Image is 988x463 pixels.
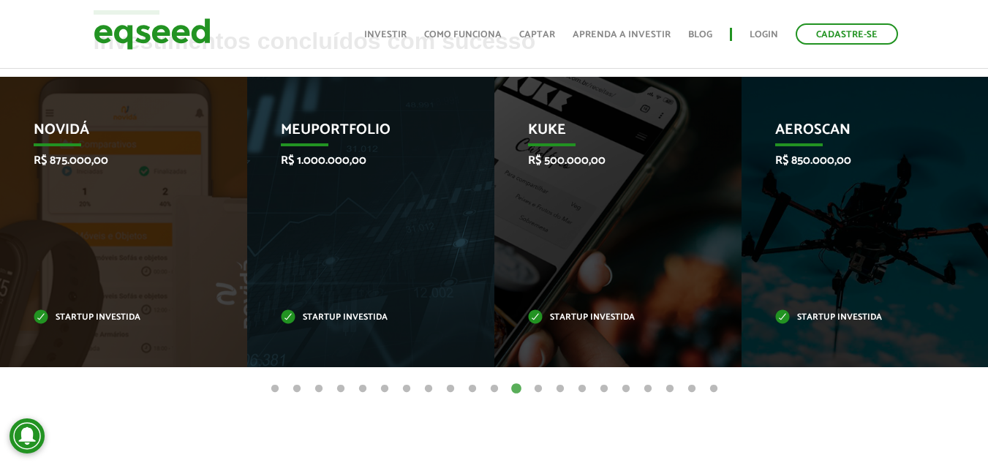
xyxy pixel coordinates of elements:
button: 16 of 21 [597,382,611,396]
p: Startup investida [775,314,933,322]
button: 1 of 21 [268,382,282,396]
a: Aprenda a investir [573,30,671,39]
button: 12 of 21 [509,382,524,396]
button: 4 of 21 [333,382,348,396]
button: 15 of 21 [575,382,589,396]
button: 20 of 21 [685,382,699,396]
a: Como funciona [424,30,502,39]
button: 18 of 21 [641,382,655,396]
p: R$ 875.000,00 [34,154,192,167]
button: 2 of 21 [290,382,304,396]
a: Investir [364,30,407,39]
button: 17 of 21 [619,382,633,396]
button: 9 of 21 [443,382,458,396]
button: 19 of 21 [663,382,677,396]
a: Cadastre-se [796,23,898,45]
p: Startup investida [281,314,439,322]
button: 13 of 21 [531,382,546,396]
p: Startup investida [528,314,686,322]
button: 14 of 21 [553,382,567,396]
img: EqSeed [94,15,211,53]
button: 7 of 21 [399,382,414,396]
button: 11 of 21 [487,382,502,396]
a: Captar [519,30,555,39]
button: 5 of 21 [355,382,370,396]
button: 6 of 21 [377,382,392,396]
a: Blog [688,30,712,39]
p: Aeroscan [775,121,933,146]
button: 3 of 21 [312,382,326,396]
button: 10 of 21 [465,382,480,396]
p: MeuPortfolio [281,121,439,146]
button: 8 of 21 [421,382,436,396]
p: R$ 1.000.000,00 [281,154,439,167]
p: Kuke [528,121,686,146]
p: R$ 500.000,00 [528,154,686,167]
p: Startup investida [34,314,192,322]
p: R$ 850.000,00 [775,154,933,167]
a: Login [750,30,778,39]
button: 21 of 21 [706,382,721,396]
p: Novidá [34,121,192,146]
